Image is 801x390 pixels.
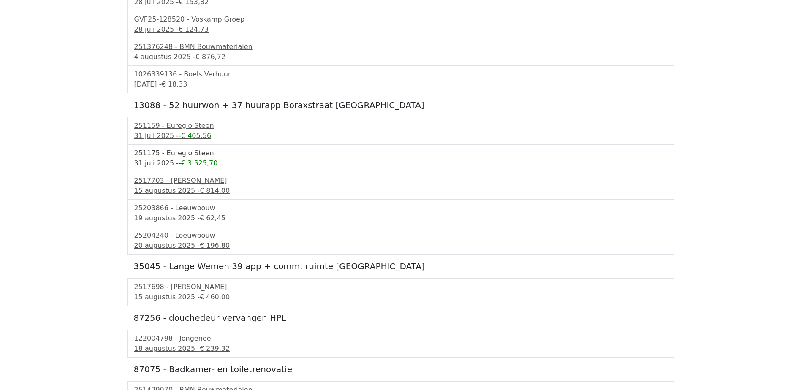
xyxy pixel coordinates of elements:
span: € 18,33 [161,80,187,88]
span: € 124,73 [179,25,209,33]
a: 1026339136 - Boels Verhuur[DATE] -€ 18,33 [134,69,667,89]
span: € 62,45 [200,214,225,222]
span: € 814,00 [200,187,230,195]
a: 25204240 - Leeuwbouw20 augustus 2025 -€ 196,80 [134,230,667,251]
a: 251159 - Euregio Steen31 juli 2025 --€ 405,56 [134,121,667,141]
div: 122004798 - Jongeneel [134,333,667,344]
span: € 239,32 [200,344,230,352]
a: 251175 - Euregio Steen31 juli 2025 --€ 3.525,70 [134,148,667,168]
div: 2517698 - [PERSON_NAME] [134,282,667,292]
div: 25204240 - Leeuwbouw [134,230,667,241]
a: 25203866 - Leeuwbouw19 augustus 2025 -€ 62,45 [134,203,667,223]
div: 25203866 - Leeuwbouw [134,203,667,213]
div: 31 juli 2025 - [134,158,667,168]
a: 2517698 - [PERSON_NAME]15 augustus 2025 -€ 460,00 [134,282,667,302]
div: 4 augustus 2025 - [134,52,667,62]
div: 15 augustus 2025 - [134,292,667,302]
h5: 13088 - 52 huurwon + 37 huurapp Boraxstraat [GEOGRAPHIC_DATA] [134,100,668,110]
span: -€ 405,56 [179,132,211,140]
div: 18 augustus 2025 - [134,344,667,354]
div: GVF25-128520 - Voskamp Groep [134,14,667,24]
h5: 87075 - Badkamer- en toiletrenovatie [134,364,668,374]
div: 20 augustus 2025 - [134,241,667,251]
a: GVF25-128520 - Voskamp Groep28 juli 2025 -€ 124,73 [134,14,667,35]
div: 1026339136 - Boels Verhuur [134,69,667,79]
div: 251376248 - BMN Bouwmaterialen [134,42,667,52]
span: -€ 3.525,70 [179,159,217,167]
span: € 196,80 [200,241,230,249]
a: 122004798 - Jongeneel18 augustus 2025 -€ 239,32 [134,333,667,354]
div: [DATE] - [134,79,667,89]
div: 2517703 - [PERSON_NAME] [134,176,667,186]
h5: 35045 - Lange Wemen 39 app + comm. ruimte [GEOGRAPHIC_DATA] [134,261,668,271]
div: 251159 - Euregio Steen [134,121,667,131]
span: € 460,00 [200,293,230,301]
div: 15 augustus 2025 - [134,186,667,196]
h5: 87256 - douchedeur vervangen HPL [134,313,668,323]
div: 19 augustus 2025 - [134,213,667,223]
a: 2517703 - [PERSON_NAME]15 augustus 2025 -€ 814,00 [134,176,667,196]
div: 31 juli 2025 - [134,131,667,141]
span: € 876,72 [195,53,225,61]
div: 28 juli 2025 - [134,24,667,35]
div: 251175 - Euregio Steen [134,148,667,158]
a: 251376248 - BMN Bouwmaterialen4 augustus 2025 -€ 876,72 [134,42,667,62]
